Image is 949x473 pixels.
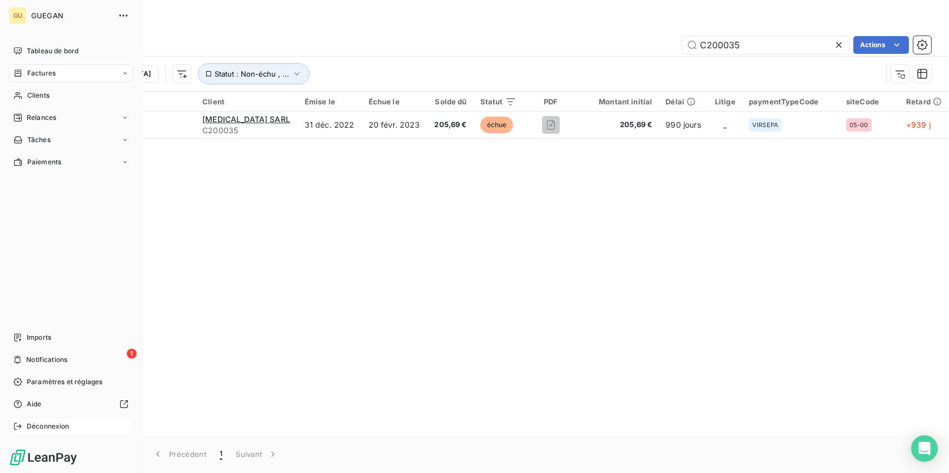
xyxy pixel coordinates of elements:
[434,97,467,106] div: Solde dû
[749,97,833,106] div: paymentTypeCode
[665,97,701,106] div: Délai
[659,112,708,138] td: 990 jours
[27,421,69,431] span: Déconnexion
[585,97,653,106] div: Montant initial
[723,120,727,129] span: _
[846,97,893,106] div: siteCode
[202,114,290,124] span: [MEDICAL_DATA] SARL
[27,377,102,387] span: Paramètres et réglages
[715,97,736,106] div: Litige
[213,442,229,466] button: 1
[849,122,868,128] span: 05-00
[298,112,362,138] td: 31 déc. 2022
[480,117,514,133] span: échue
[752,122,778,128] span: VIRSEPA
[27,157,61,167] span: Paiements
[202,125,291,136] span: C200035
[9,395,133,413] a: Aide
[682,36,849,54] input: Rechercher
[27,399,42,409] span: Aide
[434,119,467,130] span: 205,69 €
[202,97,291,106] div: Client
[362,112,428,138] td: 20 févr. 2023
[146,442,213,466] button: Précédent
[530,97,571,106] div: PDF
[27,135,51,145] span: Tâches
[906,120,931,129] span: +939 j
[27,90,49,100] span: Clients
[480,97,517,106] div: Statut
[27,333,51,343] span: Imports
[31,11,111,20] span: GUEGAN
[27,68,56,78] span: Factures
[906,97,942,106] div: Retard
[198,63,310,84] button: Statut : Non-échu , ...
[27,113,56,123] span: Relances
[585,119,653,130] span: 205,69 €
[215,69,289,78] span: Statut : Non-échu , ...
[27,46,78,56] span: Tableau de bord
[305,97,355,106] div: Émise le
[369,97,421,106] div: Échue le
[26,355,67,365] span: Notifications
[220,449,222,460] span: 1
[9,7,27,24] div: GU
[911,435,938,462] div: Open Intercom Messenger
[127,349,137,359] span: 1
[9,449,78,466] img: Logo LeanPay
[229,442,285,466] button: Suivant
[853,36,909,54] button: Actions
